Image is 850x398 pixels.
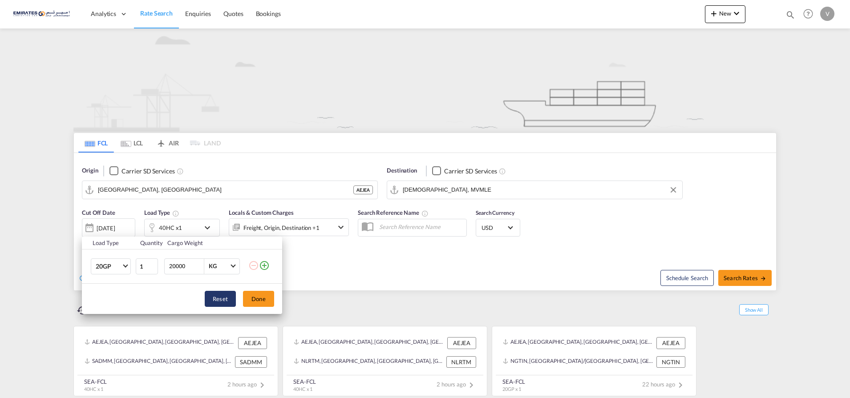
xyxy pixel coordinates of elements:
input: Qty [136,258,158,274]
button: Reset [205,291,236,307]
input: Enter Weight [168,259,204,274]
md-select: Choose: 20GP [91,258,131,274]
div: KG [209,262,217,269]
div: Cargo Weight [167,239,243,247]
span: 20GP [96,262,121,271]
th: Quantity [135,237,162,249]
md-icon: icon-minus-circle-outline [248,260,259,271]
th: Load Type [82,237,135,249]
md-icon: icon-plus-circle-outline [259,260,270,271]
button: Done [243,291,274,307]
